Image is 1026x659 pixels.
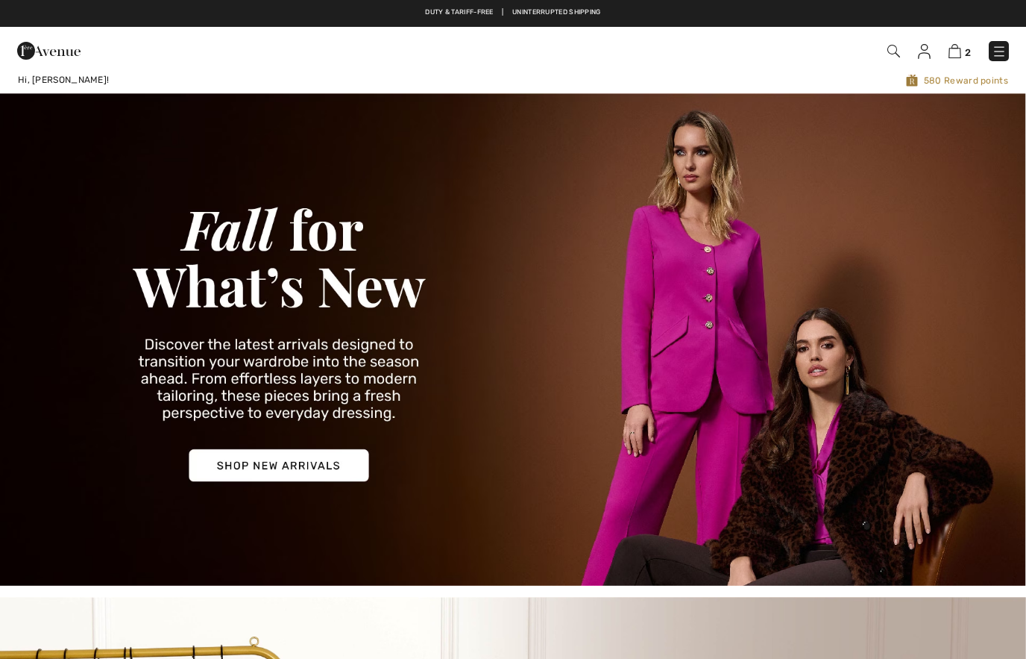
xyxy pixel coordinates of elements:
[948,42,971,60] a: 2
[992,44,1007,59] img: Menu
[438,73,1008,87] span: 580 Reward points
[918,44,931,59] img: My Info
[18,75,109,85] span: Hi, [PERSON_NAME]!
[965,47,971,58] span: 2
[17,43,81,57] a: 1ère Avenue
[887,45,900,57] img: Search
[17,36,81,66] img: 1ère Avenue
[6,73,1020,87] a: Hi, [PERSON_NAME]!580 Reward points
[906,73,918,87] img: Avenue Rewards
[948,44,961,58] img: Shopping Bag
